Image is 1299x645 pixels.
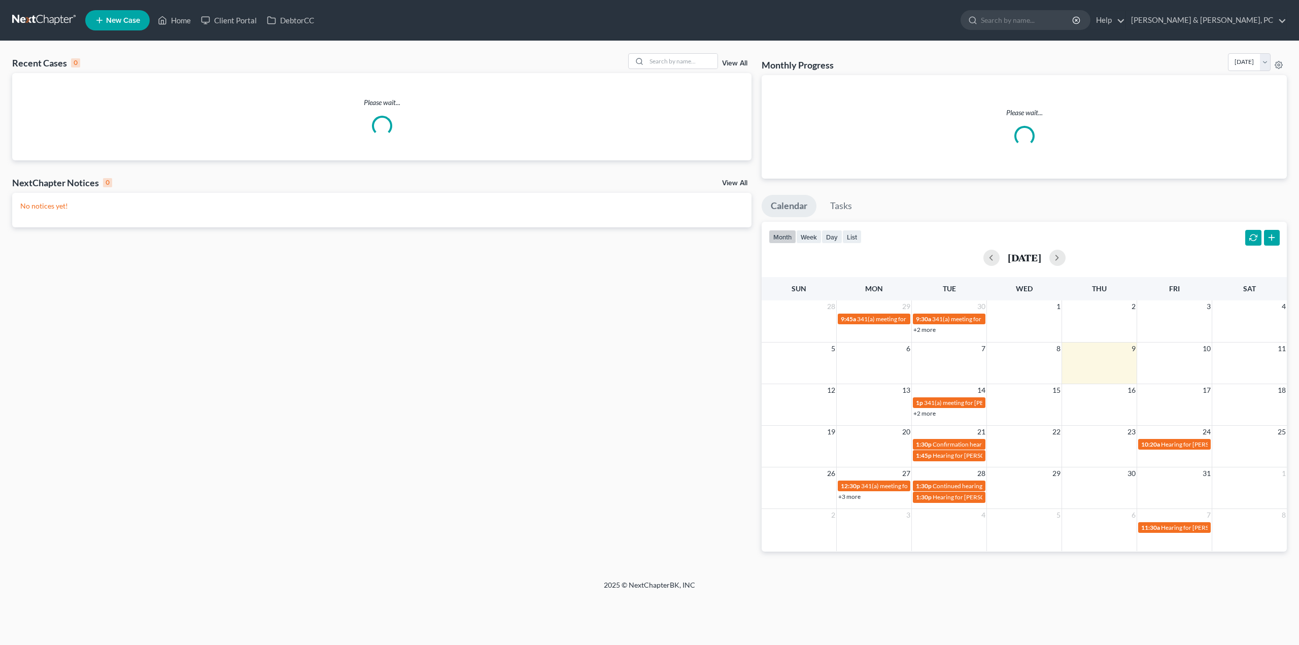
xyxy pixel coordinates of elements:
[861,482,959,490] span: 341(a) meeting for [PERSON_NAME]
[1126,426,1137,438] span: 23
[826,426,836,438] span: 19
[1277,384,1287,396] span: 18
[1202,426,1212,438] span: 24
[901,384,911,396] span: 13
[976,426,986,438] span: 21
[796,230,822,244] button: week
[901,467,911,480] span: 27
[1169,284,1180,293] span: Fri
[976,384,986,396] span: 14
[924,399,1022,406] span: 341(a) meeting for [PERSON_NAME]
[196,11,262,29] a: Client Portal
[980,343,986,355] span: 7
[916,452,932,459] span: 1:45p
[1055,300,1062,313] span: 1
[1161,440,1240,448] span: Hearing for [PERSON_NAME]
[913,326,936,333] a: +2 more
[1277,426,1287,438] span: 25
[826,384,836,396] span: 12
[1202,343,1212,355] span: 10
[1008,252,1041,263] h2: [DATE]
[792,284,806,293] span: Sun
[826,300,836,313] span: 28
[933,452,1012,459] span: Hearing for [PERSON_NAME]
[722,60,747,67] a: View All
[976,467,986,480] span: 28
[1092,284,1107,293] span: Thu
[841,315,856,323] span: 9:45a
[1091,11,1125,29] a: Help
[646,54,717,69] input: Search by name...
[1161,524,1240,531] span: Hearing for [PERSON_NAME]
[769,230,796,244] button: month
[901,300,911,313] span: 29
[916,315,931,323] span: 9:30a
[1055,343,1062,355] span: 8
[103,178,112,187] div: 0
[12,177,112,189] div: NextChapter Notices
[913,410,936,417] a: +2 more
[360,580,939,598] div: 2025 © NextChapterBK, INC
[821,195,861,217] a: Tasks
[1206,509,1212,521] span: 7
[830,509,836,521] span: 2
[1206,300,1212,313] span: 3
[841,482,860,490] span: 12:30p
[1126,384,1137,396] span: 16
[842,230,862,244] button: list
[1277,343,1287,355] span: 11
[981,11,1074,29] input: Search by name...
[1202,467,1212,480] span: 31
[916,482,932,490] span: 1:30p
[905,509,911,521] span: 3
[1281,300,1287,313] span: 4
[830,343,836,355] span: 5
[916,399,923,406] span: 1p
[1281,467,1287,480] span: 1
[980,509,986,521] span: 4
[916,440,932,448] span: 1:30p
[71,58,80,67] div: 0
[12,97,751,108] p: Please wait...
[1131,343,1137,355] span: 9
[12,57,80,69] div: Recent Cases
[1131,300,1137,313] span: 2
[762,195,816,217] a: Calendar
[1126,467,1137,480] span: 30
[1055,509,1062,521] span: 5
[933,440,1048,448] span: Confirmation hearing for [PERSON_NAME]
[1051,384,1062,396] span: 15
[770,108,1279,118] p: Please wait...
[857,315,955,323] span: 341(a) meeting for [PERSON_NAME]
[1141,440,1160,448] span: 10:20a
[1051,426,1062,438] span: 22
[933,482,1040,490] span: Continued hearing for [PERSON_NAME]
[153,11,196,29] a: Home
[916,493,932,501] span: 1:30p
[865,284,883,293] span: Mon
[822,230,842,244] button: day
[262,11,319,29] a: DebtorCC
[838,493,861,500] a: +3 more
[1051,467,1062,480] span: 29
[1243,284,1256,293] span: Sat
[932,315,1084,323] span: 341(a) meeting for [PERSON_NAME] & [PERSON_NAME]
[1126,11,1286,29] a: [PERSON_NAME] & [PERSON_NAME], PC
[1131,509,1137,521] span: 6
[20,201,743,211] p: No notices yet!
[905,343,911,355] span: 6
[901,426,911,438] span: 20
[722,180,747,187] a: View All
[1281,509,1287,521] span: 8
[1202,384,1212,396] span: 17
[976,300,986,313] span: 30
[1141,524,1160,531] span: 11:30a
[762,59,834,71] h3: Monthly Progress
[933,493,1012,501] span: Hearing for [PERSON_NAME]
[1016,284,1033,293] span: Wed
[943,284,956,293] span: Tue
[826,467,836,480] span: 26
[106,17,140,24] span: New Case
